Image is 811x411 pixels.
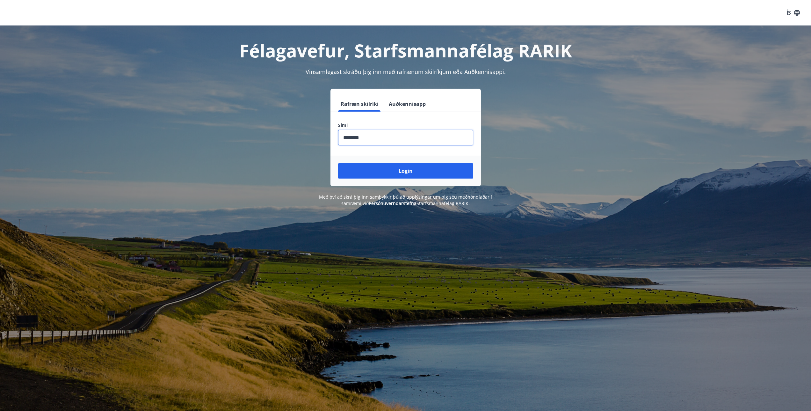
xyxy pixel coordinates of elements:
button: Auðkennisapp [386,96,428,112]
span: Með því að skrá þig inn samþykkir þú að upplýsingar um þig séu meðhöndlaðar í samræmi við Starfsm... [319,194,492,206]
button: ÍS [783,7,803,18]
button: Login [338,163,473,179]
a: Persónuverndarstefna [369,200,416,206]
button: Rafræn skilríki [338,96,381,112]
label: Sími [338,122,473,128]
span: Vinsamlegast skráðu þig inn með rafrænum skilríkjum eða Auðkennisappi. [306,68,506,76]
h1: Félagavefur, Starfsmannafélag RARIK [184,38,627,62]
